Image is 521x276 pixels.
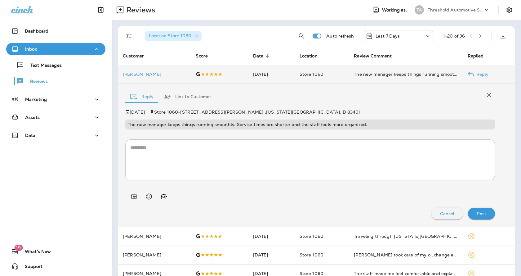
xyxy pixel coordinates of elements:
[25,97,47,102] p: Marketing
[25,115,40,120] p: Assets
[128,122,492,127] p: The new manager keeps things running smoothly. Service times are shorter and the staff feels more...
[300,71,323,77] span: Store 1060
[6,93,105,106] button: Marketing
[468,53,492,59] span: Replied
[253,53,264,59] span: Date
[145,31,202,41] div: Location:Store 1060
[253,53,272,59] span: Date
[326,34,354,38] p: Auto refresh
[24,63,62,69] p: Text Messages
[300,53,326,59] span: Location
[468,208,495,219] button: Post
[25,133,36,138] p: Data
[300,233,323,239] span: Store 1060
[123,72,186,77] p: [PERSON_NAME]
[474,72,489,77] p: Reply
[354,71,457,77] div: The new manager keeps things running smoothly. Service times are shorter and the staff feels more...
[300,252,323,258] span: Store 1060
[6,129,105,142] button: Data
[196,53,216,59] span: Score
[468,53,484,59] span: Replied
[130,110,145,115] p: [DATE]
[19,264,42,271] span: Support
[428,7,483,12] p: Threshold Automotive Service dba Grease Monkey
[248,65,295,84] td: [DATE]
[6,111,105,124] button: Assets
[6,75,105,88] button: Reviews
[24,79,48,85] p: Reviews
[123,234,186,239] p: [PERSON_NAME]
[123,271,186,276] p: [PERSON_NAME]
[149,33,191,38] span: Location : Store 1060
[128,190,140,203] button: Add in a premade template
[248,246,295,264] td: [DATE]
[443,34,465,38] div: 1 - 20 of 36
[376,34,400,38] p: Last 7 Days
[415,5,424,15] div: TA
[6,260,105,273] button: Support
[382,7,408,13] span: Working as:
[123,30,135,42] button: Filters
[440,211,455,216] p: Cancel
[14,245,23,251] span: 19
[124,5,155,15] p: Reviews
[354,53,400,59] span: Review Comment
[123,53,144,59] span: Customer
[497,30,509,42] button: Export as CSV
[25,47,37,52] p: Inbox
[158,190,170,203] button: Generate AI response
[504,4,515,16] button: Settings
[25,29,48,34] p: Dashboard
[158,86,216,108] button: Link to Customer
[196,53,208,59] span: Score
[6,25,105,37] button: Dashboard
[6,43,105,55] button: Inbox
[123,53,152,59] span: Customer
[6,245,105,258] button: 19What's New
[354,53,392,59] span: Review Comment
[123,72,186,77] div: Click to view Customer Drawer
[92,4,109,16] button: Collapse Sidebar
[125,86,158,108] button: Reply
[143,190,155,203] button: Select an emoji
[354,252,457,258] div: Joseph took care of my oil change and answered all my questions. No pressure at all.
[300,53,318,59] span: Location
[6,58,105,71] button: Text Messages
[154,109,361,115] span: Store 1060 - [STREET_ADDRESS][PERSON_NAME] , [US_STATE][GEOGRAPHIC_DATA] , ID 83401
[477,211,486,216] p: Post
[19,249,51,256] span: What's New
[123,252,186,257] p: [PERSON_NAME]
[431,208,463,219] button: Cancel
[248,227,295,246] td: [DATE]
[295,30,308,42] button: Search Reviews
[354,233,457,239] div: Traveling through Idaho Falls and needed service. The crew finished quickly and treated me like a...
